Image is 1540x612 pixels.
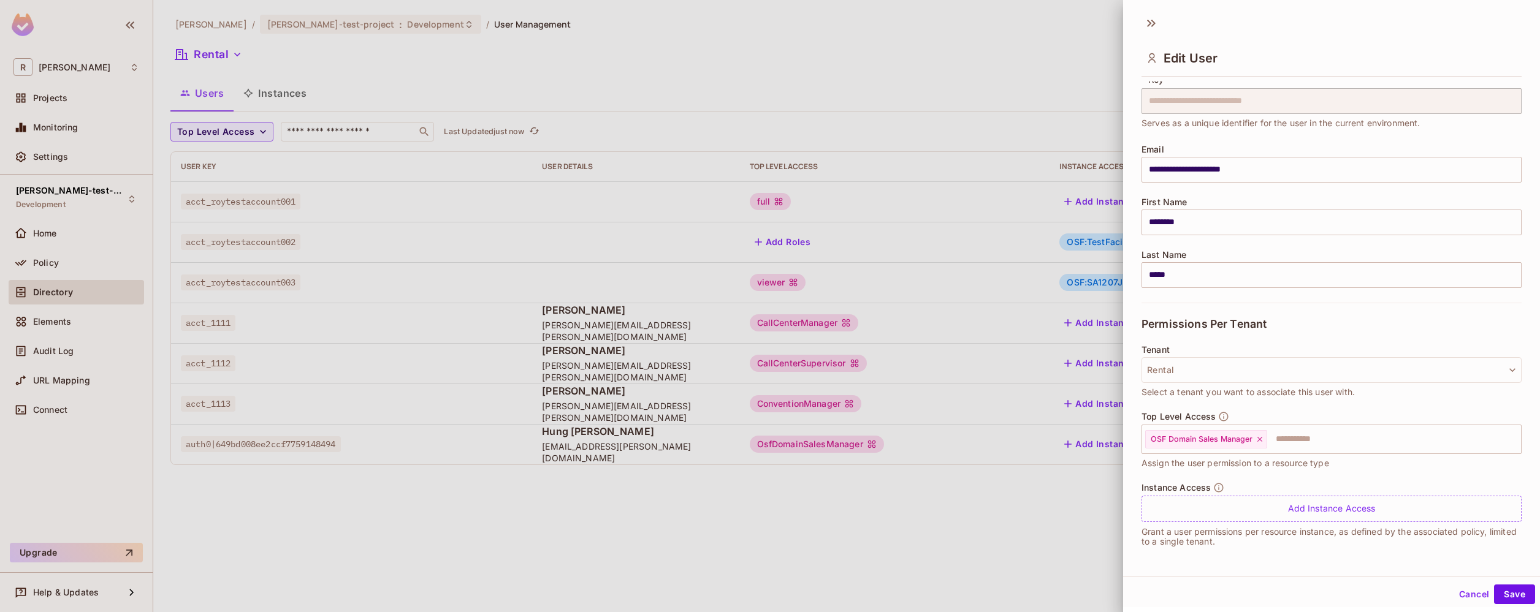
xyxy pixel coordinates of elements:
[1142,483,1211,493] span: Instance Access
[1494,584,1535,604] button: Save
[1142,412,1216,421] span: Top Level Access
[1142,527,1522,546] p: Grant a user permissions per resource instance, as defined by the associated policy, limited to a...
[1142,496,1522,522] div: Add Instance Access
[1515,437,1517,440] button: Open
[1151,434,1253,444] span: OSF Domain Sales Manager
[1164,51,1218,66] span: Edit User
[1142,385,1355,399] span: Select a tenant you want to associate this user with.
[1142,116,1420,130] span: Serves as a unique identifier for the user in the current environment.
[1142,145,1164,154] span: Email
[1142,250,1186,260] span: Last Name
[1142,345,1170,355] span: Tenant
[1145,430,1267,448] div: OSF Domain Sales Manager
[1454,584,1494,604] button: Cancel
[1142,357,1522,383] button: Rental
[1142,456,1329,470] span: Assign the user permission to a resource type
[1142,318,1267,330] span: Permissions Per Tenant
[1142,197,1187,207] span: First Name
